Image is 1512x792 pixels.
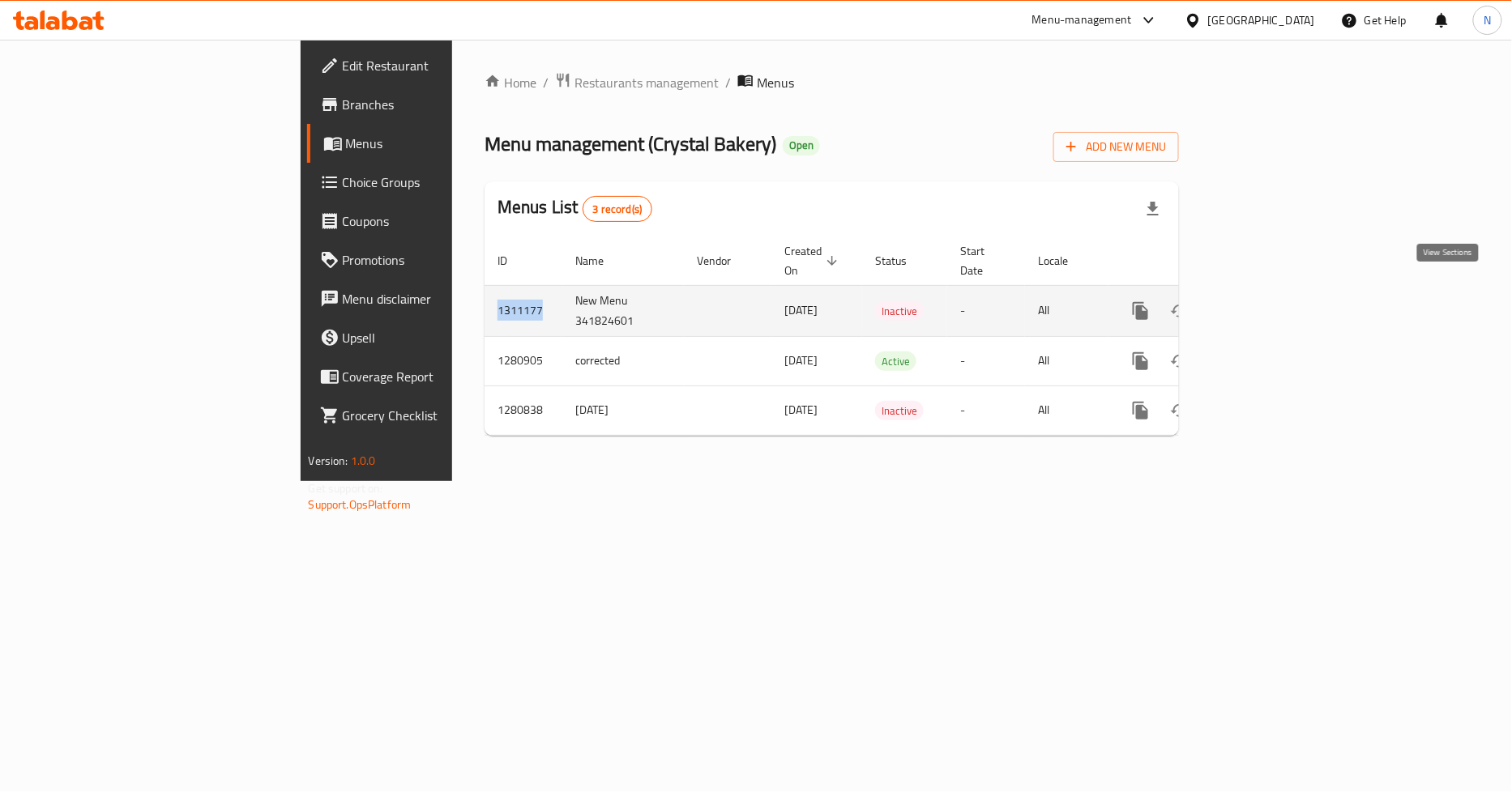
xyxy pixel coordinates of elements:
td: All [1025,285,1108,336]
a: Upsell [307,318,553,357]
span: Restaurants management [574,73,719,92]
span: Promotions [343,250,540,270]
div: [GEOGRAPHIC_DATA] [1208,11,1315,29]
span: Grocery Checklist [343,406,540,425]
a: Grocery Checklist [307,396,553,435]
div: Inactive [875,301,924,321]
th: Actions [1108,236,1290,286]
li: / [725,73,731,92]
span: Menus [757,73,794,92]
a: Restaurants management [555,72,719,93]
span: Vendor [697,251,752,270]
td: - [947,285,1025,336]
td: [DATE] [562,385,684,435]
span: [DATE] [784,350,818,371]
table: enhanced table [485,236,1290,436]
span: Coupons [343,211,540,231]
span: Menus [346,134,540,153]
button: Change Status [1160,342,1199,381]
span: Inactive [875,402,924,420]
nav: breadcrumb [485,72,1179,93]
a: Edit Restaurant [307,46,553,85]
span: Branches [343,95,540,114]
td: New Menu 341824601 [562,285,684,336]
button: Add New Menu [1053,132,1179,162]
span: Created On [784,241,843,280]
span: 3 record(s) [583,202,652,217]
span: Get support on: [309,478,383,499]
td: All [1025,336,1108,385]
span: Status [875,251,928,270]
button: more [1121,292,1160,330]
span: Name [575,251,625,270]
span: Coverage Report [343,367,540,386]
span: Locale [1038,251,1089,270]
span: [DATE] [784,300,818,321]
span: Menu management ( Crystal Bakery ) [485,126,776,162]
button: more [1121,391,1160,430]
span: N [1484,11,1491,29]
td: - [947,336,1025,385]
div: Menu-management [1032,11,1132,30]
span: Upsell [343,328,540,347]
div: Export file [1134,189,1172,228]
button: Change Status [1160,391,1199,430]
span: Inactive [875,302,924,321]
button: more [1121,342,1160,381]
td: corrected [562,336,684,385]
h2: Menus List [498,195,652,222]
span: Start Date [960,241,1006,280]
div: Inactive [875,401,924,420]
span: Choice Groups [343,172,540,192]
a: Promotions [307,241,553,279]
span: Open [783,138,820,152]
a: Coupons [307,202,553,241]
a: Coverage Report [307,357,553,396]
a: Menus [307,124,553,163]
span: Active [875,352,916,371]
span: Version: [309,450,348,471]
span: [DATE] [784,399,818,420]
span: Edit Restaurant [343,56,540,75]
span: 1.0.0 [351,450,376,471]
a: Choice Groups [307,163,553,202]
td: - [947,385,1025,435]
span: ID [498,251,528,270]
a: Branches [307,85,553,124]
a: Menu disclaimer [307,279,553,318]
span: Add New Menu [1066,137,1166,157]
td: All [1025,385,1108,435]
span: Menu disclaimer [343,289,540,309]
a: Support.OpsPlatform [309,494,412,515]
div: Open [783,136,820,155]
